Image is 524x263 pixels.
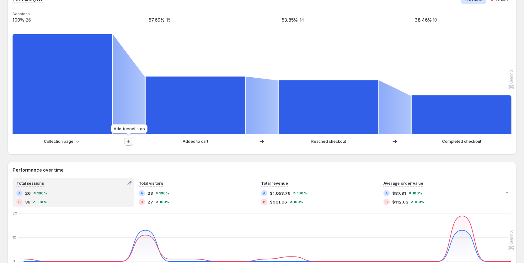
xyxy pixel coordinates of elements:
[25,190,31,196] span: 26
[412,95,511,134] path: Completed checkout: 10
[13,235,16,240] text: 10
[392,190,406,196] span: $87.81
[147,199,153,205] span: 27
[282,17,298,23] text: 53.85%
[263,200,265,204] h2: B
[433,17,437,23] text: 10
[503,188,511,197] button: Collapse chart
[293,200,303,204] span: 100%
[300,17,304,23] text: 14
[414,200,425,204] span: 100%
[37,191,47,195] span: 100%
[183,138,208,145] p: Added to cart
[279,80,378,134] path: Reached checkout: 14
[13,17,24,23] text: 100%
[13,12,30,16] text: Sessions
[44,138,73,145] p: Collection page
[159,200,169,204] span: 100%
[383,181,423,186] span: Average order value
[385,191,388,195] h2: A
[26,17,31,23] text: 26
[415,17,432,23] text: 38.46%
[311,138,346,145] p: Reached checkout
[147,190,153,196] span: 23
[270,190,291,196] span: $1,053.76
[261,181,288,186] span: Total revenue
[13,211,17,215] text: 20
[149,17,164,23] text: 57.69%
[18,191,21,195] h2: A
[13,167,511,173] h2: Performance over time
[297,191,307,195] span: 100%
[270,199,287,205] span: $901.06
[16,181,44,186] span: Total sessions
[18,200,21,204] h2: B
[159,191,169,195] span: 100%
[141,191,143,195] h2: A
[25,199,30,205] span: 36
[146,76,245,134] path: Added to cart: 15
[139,181,163,186] span: Total visitors
[37,200,47,204] span: 100%
[263,191,265,195] h2: A
[141,200,143,204] h2: B
[392,199,408,205] span: $112.63
[166,17,171,23] text: 15
[442,138,481,145] p: Completed checkout
[412,191,422,195] span: 100%
[385,200,388,204] h2: B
